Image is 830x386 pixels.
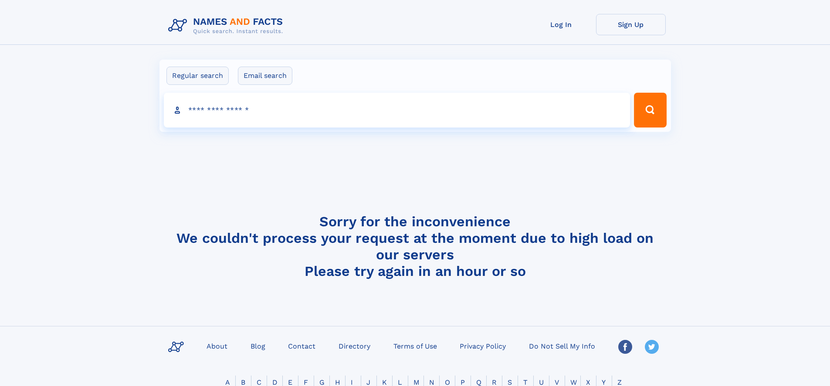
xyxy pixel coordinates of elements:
img: Twitter [645,340,659,354]
a: Blog [247,339,269,352]
a: About [203,339,231,352]
label: Regular search [166,67,229,85]
img: Logo Names and Facts [165,14,290,37]
button: Search Button [634,93,666,128]
img: Facebook [618,340,632,354]
h4: Sorry for the inconvenience We couldn't process your request at the moment due to high load on ou... [165,213,666,279]
a: Privacy Policy [456,339,509,352]
a: Terms of Use [390,339,440,352]
input: search input [164,93,630,128]
a: Directory [335,339,374,352]
label: Email search [238,67,292,85]
a: Do Not Sell My Info [525,339,599,352]
a: Contact [285,339,319,352]
a: Log In [526,14,596,35]
a: Sign Up [596,14,666,35]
